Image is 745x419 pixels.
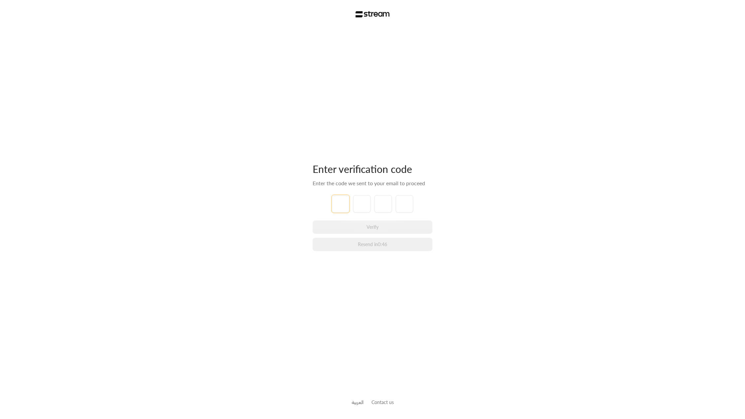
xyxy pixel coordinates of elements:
div: Enter the code we sent to your email to proceed [313,179,432,187]
div: Enter verification code [313,163,432,175]
img: Stream Logo [356,11,390,18]
a: العربية [352,396,364,408]
button: Contact us [372,399,394,406]
a: Contact us [372,399,394,405]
